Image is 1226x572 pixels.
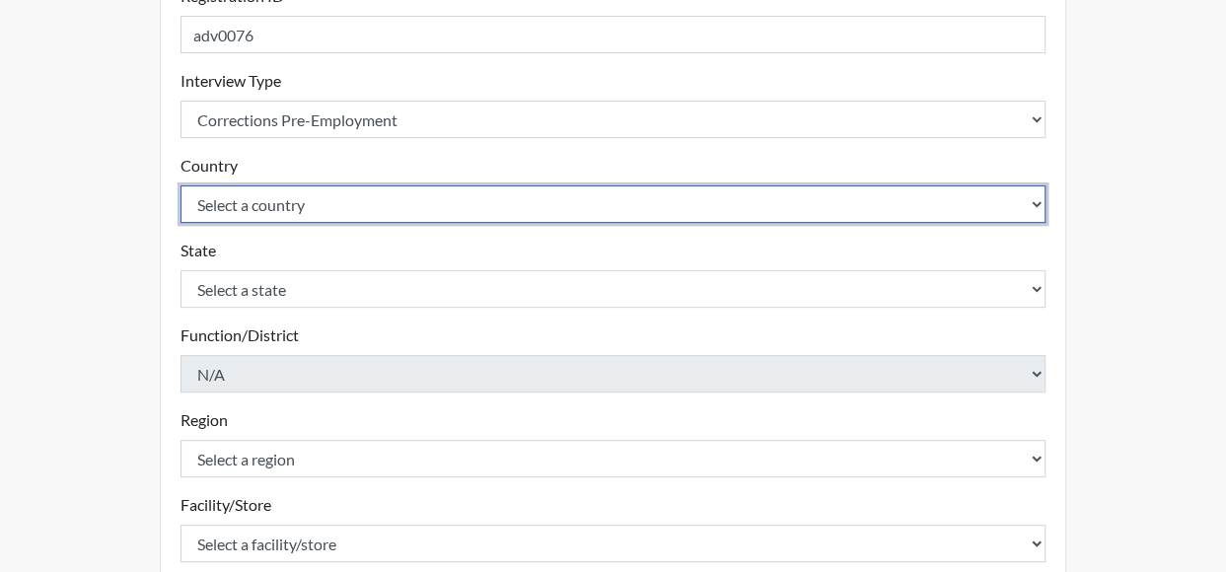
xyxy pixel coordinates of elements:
label: Country [180,154,238,178]
label: State [180,239,216,262]
label: Interview Type [180,69,281,93]
label: Facility/Store [180,493,271,517]
label: Region [180,408,228,432]
input: Insert a Registration ID, which needs to be a unique alphanumeric value for each interviewee [180,16,1046,53]
label: Function/District [180,323,299,347]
